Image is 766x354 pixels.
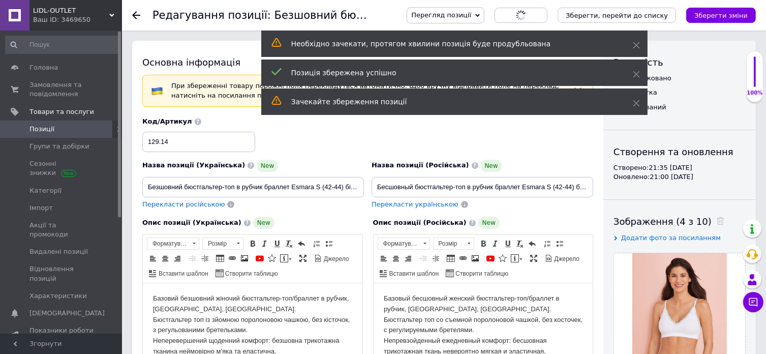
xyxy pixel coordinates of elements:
span: Показники роботи компанії [29,326,94,344]
a: Вставити іконку [266,253,278,264]
div: Зачекайте збереження позиції [291,97,607,107]
div: 100% [747,90,763,97]
span: Опис позиції (Українська) [142,219,241,226]
span: LIDL-OUTLET [33,6,109,15]
span: Розмір [434,238,464,249]
a: Повернути (Ctrl+Z) [527,238,538,249]
p: Базовый бесшовный женский бюстгальтер-топ/браллет в рубчик, [GEOGRAPHIC_DATA], [GEOGRAPHIC_DATA].... [10,10,209,95]
span: Відновлення позицій [29,264,94,283]
span: Групи та добірки [29,142,89,151]
span: Вставити шаблон [157,270,208,278]
div: Позиція збережена успішно [291,68,607,78]
p: Базовий безшовний жіночий бюстгальтер-топ/браллет в рубчик, [GEOGRAPHIC_DATA], [GEOGRAPHIC_DATA].... [10,10,209,95]
span: При збереженні товару порожні поля перекладуться автоматично. Щоб вручну відправити поле на перек... [171,82,559,99]
a: Зображення [470,253,481,264]
span: Позиції [29,125,54,134]
a: Жирний (Ctrl+B) [478,238,489,249]
a: По центру [160,253,171,264]
button: Чат з покупцем [743,292,763,312]
div: Оновлено: 21:00 [DATE] [614,172,746,182]
a: Максимізувати [297,253,309,264]
div: Створення та оновлення [614,145,746,158]
a: Форматування [147,238,199,250]
i: Зберегти зміни [694,12,748,19]
a: Джерело [313,253,351,264]
a: Збільшити відступ [430,253,441,264]
a: Форматування [378,238,430,250]
a: Вставити шаблон [147,268,210,279]
span: Розмір [203,238,233,249]
a: Вставити повідомлення [509,253,524,264]
span: [DEMOGRAPHIC_DATA] [29,309,105,318]
a: Повернути (Ctrl+Z) [296,238,307,249]
span: Товари та послуги [29,107,94,116]
span: New [481,160,502,172]
a: Вставити шаблон [378,268,441,279]
a: Вставити/видалити маркований список [323,238,334,249]
span: Імпорт [29,203,53,213]
span: New [253,217,274,229]
span: Створити таблицю [224,270,278,278]
div: Ваш ID: 3469650 [33,15,122,24]
a: Розмір [433,238,474,250]
a: По правому краю [403,253,414,264]
body: Редактор, EE76F643-2229-493D-BD3F-25A77A0BB175 [10,10,209,242]
a: Курсив (Ctrl+I) [490,238,501,249]
a: Зменшити відступ [418,253,429,264]
span: New [478,217,500,229]
a: Джерело [543,253,581,264]
a: Зображення [239,253,250,264]
span: Категорії [29,186,62,195]
span: Створити таблицю [454,270,508,278]
a: Вставити/видалити маркований список [554,238,565,249]
a: Видалити форматування [514,238,526,249]
div: Основна інформація [142,56,593,69]
span: Видалені позиції [29,247,88,256]
a: Створити таблицю [444,268,510,279]
a: Вставити/видалити нумерований список [311,238,322,249]
div: Видимість [614,56,746,69]
div: опубліковано [625,74,671,83]
body: Редактор, 1D7CECA7-2D42-432E-8B14-5898BE7DE6D0 [10,10,209,224]
a: Вставити повідомлення [279,253,293,264]
a: Видалити форматування [284,238,295,249]
p: Високоякісний еластан LYCRA® гарантує, що комплект довго зберігатиме свою форму та ідеальну посад... [10,101,209,154]
a: Підкреслений (Ctrl+U) [271,238,283,249]
span: Джерело [553,255,580,263]
div: Зображення (4 з 10) [614,215,746,228]
button: Зберегти зміни [686,8,756,23]
a: По лівому краю [378,253,389,264]
a: Додати відео з YouTube [254,253,265,264]
div: Повернутися назад [132,11,140,19]
p: Высококачественный эластан LYCRA® гарантирует, что комплект долго сохранит свою форму и идеальную... [10,101,209,154]
span: Замовлення та повідомлення [29,80,94,99]
span: Головна [29,63,58,72]
a: Максимізувати [528,253,539,264]
span: Джерело [322,255,349,263]
span: Акції та промокоди [29,221,94,239]
span: Перегляд позиції [411,11,471,19]
a: Вставити/Редагувати посилання (Ctrl+L) [457,253,469,264]
a: Підкреслений (Ctrl+U) [502,238,513,249]
span: Код/Артикул [142,117,192,125]
a: Курсив (Ctrl+I) [259,238,270,249]
a: Вставити/видалити нумерований список [542,238,553,249]
a: По правому краю [172,253,183,264]
a: Вставити/Редагувати посилання (Ctrl+L) [227,253,238,264]
img: :flag-ua: [151,85,163,97]
a: Жирний (Ctrl+B) [247,238,258,249]
span: Форматування [378,238,420,249]
span: Вставити шаблон [388,270,439,278]
span: Форматування [147,238,189,249]
div: Створено: 21:35 [DATE] [614,163,746,172]
a: Створити таблицю [214,268,280,279]
span: Характеристики [29,291,87,301]
span: Перекласти російською [142,200,225,208]
a: Збільшити відступ [199,253,210,264]
span: Додати фото за посиланням [621,234,721,242]
input: Наприклад, H&M жіноча сукня зелена 38 розмір вечірня максі з блискітками [142,177,364,197]
a: Додати відео з YouTube [485,253,496,264]
input: Наприклад, H&M жіноча сукня зелена 38 розмір вечірня максі з блискітками [372,177,593,197]
span: Сезонні знижки [29,159,94,178]
span: Перекласти українською [372,200,458,208]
